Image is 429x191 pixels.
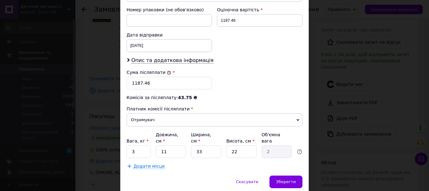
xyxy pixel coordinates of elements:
label: Висота, см [226,138,254,143]
span: Платник комісії післяплати [127,106,190,111]
span: Опис та додаткова інформація [131,57,214,64]
div: Номер упаковки (не обов'язково) [127,7,212,13]
span: Додати місце [133,164,165,169]
div: Дата відправки [127,32,212,38]
div: Об'ємна вага [262,132,292,144]
span: Зберегти [276,179,296,184]
span: 43.75 ₴ [178,95,197,100]
label: Ширина, см [191,132,211,143]
span: Отримувач [127,113,302,126]
label: Довжина, см [156,132,178,143]
label: Вага, кг [127,138,149,143]
label: Сума післяплати [127,70,171,75]
div: Комісія за післяплату: [127,94,302,101]
div: Оціночна вартість [217,7,302,13]
span: Скасувати [236,179,258,184]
